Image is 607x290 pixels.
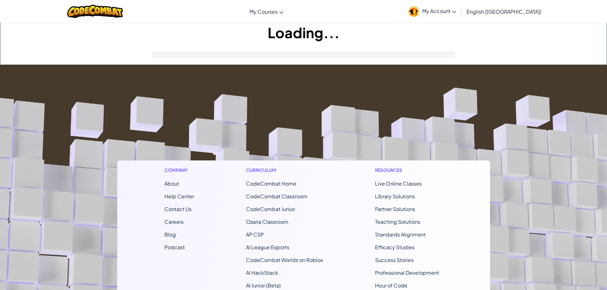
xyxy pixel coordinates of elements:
[405,1,459,21] a: My Account
[375,244,415,251] a: Efficacy Studies
[246,244,289,251] a: AI League Esports
[246,269,278,276] a: AI HackStack
[67,5,123,18] img: CodeCombat logo
[375,257,414,263] a: Success Stories
[246,231,264,238] a: AP CSP
[375,180,422,187] a: Live Online Classes
[164,167,194,173] h1: Company
[249,8,278,15] span: My Courses
[466,8,541,15] span: English ([GEOGRAPHIC_DATA])
[463,3,545,20] a: English ([GEOGRAPHIC_DATA])
[164,231,176,238] a: Blog
[246,193,307,200] a: CodeCombat Classroom
[422,8,456,14] span: My Account
[408,6,419,17] img: avatar
[246,206,295,212] a: CodeCombat Junior
[164,218,184,225] a: Careers
[246,3,286,20] a: My Courses
[164,193,194,200] a: Help Center
[375,167,443,173] h1: Resources
[164,244,185,251] a: Podcast
[164,206,191,212] span: Contact Us
[246,167,323,173] h1: Curriculum
[375,206,415,212] a: Partner Solutions
[246,257,323,263] a: CodeCombat Worlds on Roblox
[375,231,426,238] a: Standards Alignment
[375,282,408,289] a: Hour of Code
[375,218,420,225] a: Teaching Solutions
[246,282,281,289] a: AI Junior (Beta)
[246,180,296,187] span: CodeCombat Home
[375,269,439,276] a: Professional Development
[246,218,288,225] a: Ozaria Classroom
[0,23,607,42] h1: Loading...
[164,180,179,187] a: About
[375,193,415,200] a: Library Solutions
